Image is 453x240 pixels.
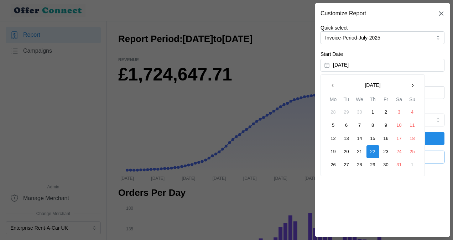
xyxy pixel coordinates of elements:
[321,11,366,16] h2: Customize Report
[340,132,353,145] button: 13 May 2025
[393,106,406,119] button: 3 May 2025
[380,119,392,132] button: 9 May 2025
[393,119,406,132] button: 10 May 2025
[366,145,379,158] button: 22 May 2025
[340,119,353,132] button: 6 May 2025
[321,31,444,44] button: Invoice-Period-July-2025
[340,106,353,119] button: 29 April 2025
[366,95,379,106] th: Th
[327,106,340,119] button: 28 April 2025
[353,158,366,171] button: 28 May 2025
[327,95,340,106] th: Mo
[379,95,392,106] th: Fr
[340,158,353,171] button: 27 May 2025
[392,95,406,106] th: Sa
[366,119,379,132] button: 8 May 2025
[393,158,406,171] button: 31 May 2025
[340,95,353,106] th: Tu
[380,106,392,119] button: 2 May 2025
[406,95,419,106] th: Su
[327,119,340,132] button: 5 May 2025
[366,132,379,145] button: 15 May 2025
[380,132,392,145] button: 16 May 2025
[406,145,419,158] button: 25 May 2025
[353,145,366,158] button: 21 May 2025
[339,79,406,92] button: [DATE]
[327,132,340,145] button: 12 May 2025
[406,132,419,145] button: 18 May 2025
[327,158,340,171] button: 26 May 2025
[380,145,392,158] button: 23 May 2025
[393,132,406,145] button: 17 May 2025
[353,132,366,145] button: 14 May 2025
[380,158,392,171] button: 30 May 2025
[340,145,353,158] button: 20 May 2025
[353,106,366,119] button: 30 April 2025
[321,24,444,31] p: Quick select
[327,145,340,158] button: 19 May 2025
[393,145,406,158] button: 24 May 2025
[321,51,343,58] label: Start Date
[366,158,379,171] button: 29 May 2025
[406,119,419,132] button: 11 May 2025
[366,106,379,119] button: 1 May 2025
[406,106,419,119] button: 4 May 2025
[353,119,366,132] button: 7 May 2025
[321,59,444,72] button: [DATE]
[406,158,419,171] button: 1 June 2025
[353,95,366,106] th: We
